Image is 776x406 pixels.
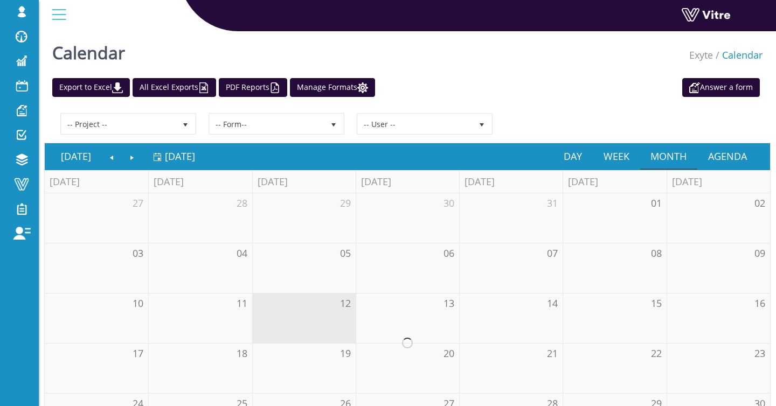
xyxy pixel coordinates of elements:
[102,144,122,169] a: Previous
[50,144,102,169] a: [DATE]
[472,114,491,134] span: select
[290,78,375,97] a: Manage Formats
[133,78,216,97] a: All Excel Exports
[122,144,142,169] a: Next
[324,114,343,134] span: select
[358,114,472,134] span: -- User --
[112,82,123,93] img: cal_download.png
[210,114,324,134] span: -- Form--
[252,170,356,193] th: [DATE]
[356,170,459,193] th: [DATE]
[148,170,252,193] th: [DATE]
[269,82,280,93] img: cal_pdf.png
[153,144,195,169] a: [DATE]
[52,78,130,97] a: Export to Excel
[176,114,195,134] span: select
[45,170,148,193] th: [DATE]
[689,48,713,61] a: Exyte
[165,150,195,163] span: [DATE]
[553,144,593,169] a: Day
[640,144,698,169] a: Month
[682,78,760,97] a: Answer a form
[593,144,640,169] a: Week
[219,78,287,97] a: PDF Reports
[713,48,763,62] li: Calendar
[459,170,563,193] th: [DATE]
[198,82,209,93] img: cal_excel.png
[563,170,666,193] th: [DATE]
[61,114,176,134] span: -- Project --
[689,82,700,93] img: appointment_white2.png
[667,170,770,193] th: [DATE]
[357,82,368,93] img: cal_settings.png
[52,27,125,73] h1: Calendar
[697,144,758,169] a: Agenda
